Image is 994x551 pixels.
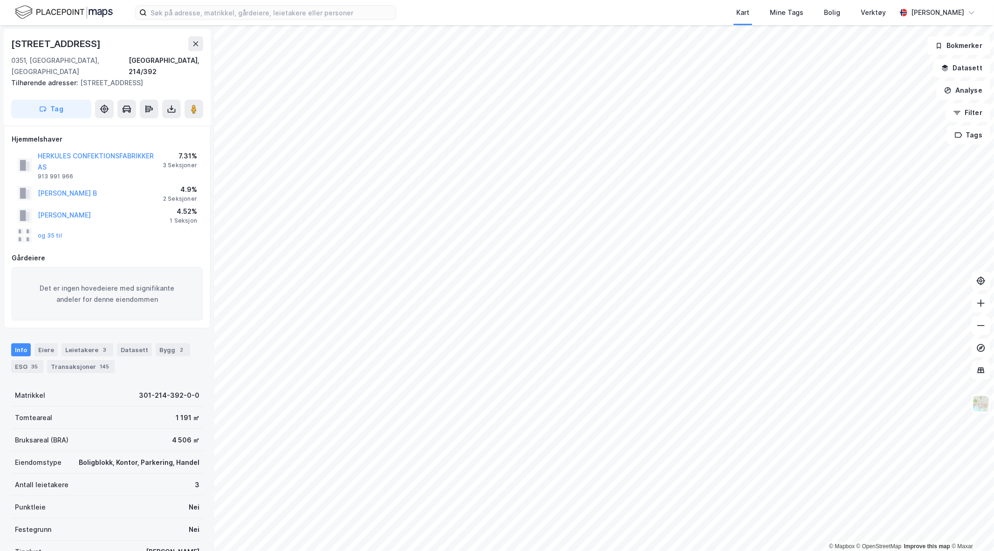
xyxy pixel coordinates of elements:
div: 7.31% [163,150,197,162]
div: 4.52% [170,206,197,217]
div: Info [11,343,31,356]
div: 301-214-392-0-0 [139,390,199,401]
div: Matrikkel [15,390,45,401]
div: Gårdeiere [12,252,203,264]
img: Z [972,395,990,413]
div: Punktleie [15,502,46,513]
img: logo.f888ab2527a4732fd821a326f86c7f29.svg [15,4,113,20]
div: 3 [195,479,199,490]
div: 3 Seksjoner [163,162,197,169]
div: 145 [98,362,111,371]
input: Søk på adresse, matrikkel, gårdeiere, leietakere eller personer [147,6,396,20]
div: Hjemmelshaver [12,134,203,145]
div: Kart [736,7,749,18]
span: Tilhørende adresser: [11,79,80,87]
div: Bolig [824,7,840,18]
div: Bygg [156,343,190,356]
div: Kontrollprogram for chat [947,506,994,551]
div: Det er ingen hovedeiere med signifikante andeler for denne eiendommen [12,267,203,320]
a: Improve this map [904,543,950,550]
div: Antall leietakere [15,479,69,490]
div: Transaksjoner [47,360,115,373]
div: Festegrunn [15,524,51,535]
div: 35 [29,362,40,371]
div: Verktøy [861,7,886,18]
div: 913 991 966 [38,173,73,180]
button: Bokmerker [927,36,990,55]
div: ESG [11,360,43,373]
div: Mine Tags [770,7,803,18]
div: [STREET_ADDRESS] [11,77,196,88]
div: Eiere [34,343,58,356]
button: Analyse [936,81,990,100]
div: Nei [189,524,199,535]
div: Boligblokk, Kontor, Parkering, Handel [79,457,199,468]
div: Bruksareal (BRA) [15,435,69,446]
div: Leietakere [62,343,113,356]
div: Datasett [117,343,152,356]
div: 1 Seksjon [170,217,197,224]
button: Tags [947,126,990,144]
div: [STREET_ADDRESS] [11,36,103,51]
div: 2 [177,345,186,354]
a: Mapbox [829,543,855,550]
div: 2 Seksjoner [163,195,197,203]
div: 4.9% [163,184,197,195]
a: OpenStreetMap [857,543,902,550]
div: [GEOGRAPHIC_DATA], 214/392 [129,55,203,77]
div: [PERSON_NAME] [911,7,964,18]
iframe: Chat Widget [947,506,994,551]
button: Tag [11,100,91,118]
button: Filter [946,103,990,122]
button: Datasett [933,59,990,77]
div: Tomteareal [15,412,52,423]
div: Nei [189,502,199,513]
div: Eiendomstype [15,457,62,468]
div: 4 506 ㎡ [172,435,199,446]
div: 3 [100,345,110,354]
div: 0351, [GEOGRAPHIC_DATA], [GEOGRAPHIC_DATA] [11,55,129,77]
div: 1 191 ㎡ [176,412,199,423]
